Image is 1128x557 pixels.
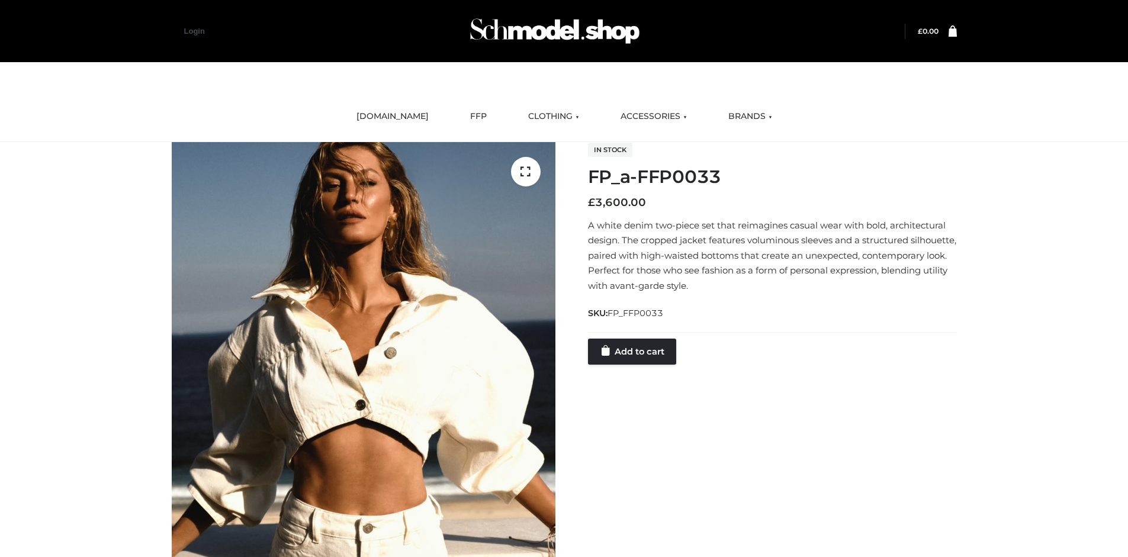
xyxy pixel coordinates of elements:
[918,27,939,36] bdi: 0.00
[466,8,644,54] img: Schmodel Admin 964
[918,27,939,36] a: £0.00
[588,196,595,209] span: £
[588,306,664,320] span: SKU:
[918,27,923,36] span: £
[519,104,588,130] a: CLOTHING
[184,27,205,36] a: Login
[461,104,496,130] a: FFP
[719,104,781,130] a: BRANDS
[588,196,646,209] bdi: 3,600.00
[612,104,696,130] a: ACCESSORIES
[588,218,957,294] p: A white denim two-piece set that reimagines casual wear with bold, architectural design. The crop...
[348,104,438,130] a: [DOMAIN_NAME]
[588,339,676,365] a: Add to cart
[588,166,957,188] h1: FP_a-FFP0033
[608,308,663,318] span: FP_FFP0033
[588,143,632,157] span: In stock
